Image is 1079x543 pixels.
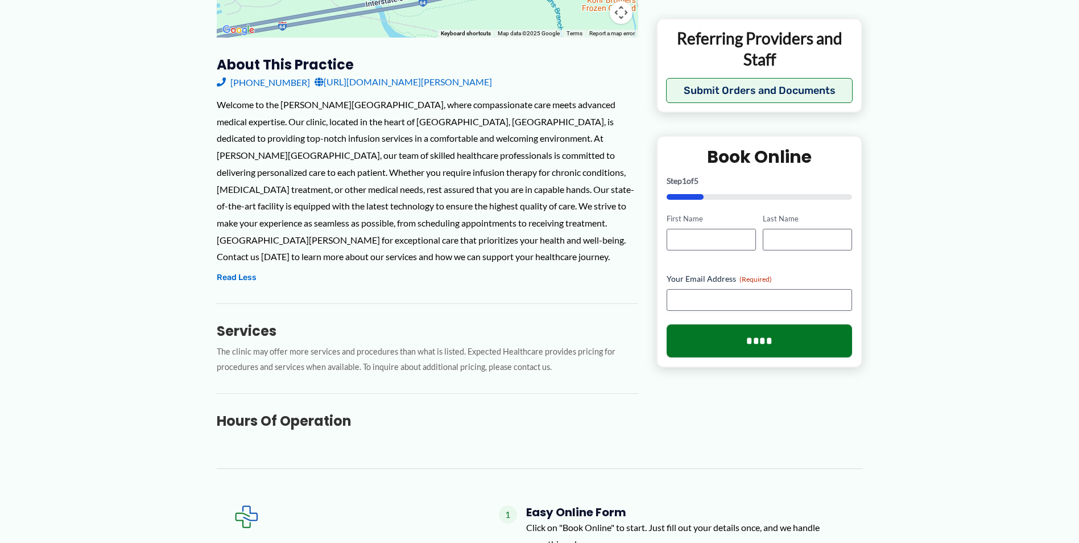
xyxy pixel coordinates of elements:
h2: Book Online [667,146,853,168]
h3: Services [217,322,638,340]
p: Referring Providers and Staff [666,28,853,69]
a: [URL][DOMAIN_NAME][PERSON_NAME] [315,73,492,90]
label: First Name [667,213,756,224]
div: Welcome to the [PERSON_NAME][GEOGRAPHIC_DATA], where compassionate care meets advanced medical ex... [217,96,638,265]
span: Map data ©2025 Google [498,30,560,36]
a: Open this area in Google Maps (opens a new window) [220,23,257,38]
label: Last Name [763,213,852,224]
h4: Easy Online Form [526,505,845,519]
button: Keyboard shortcuts [441,30,491,38]
span: 5 [694,176,698,186]
a: Report a map error [589,30,635,36]
button: Read Less [217,271,257,285]
h3: Hours of Operation [217,412,638,430]
a: [PHONE_NUMBER] [217,73,310,90]
span: 1 [499,505,517,524]
label: Your Email Address [667,273,853,284]
button: Map camera controls [610,1,632,24]
span: 1 [682,176,687,186]
img: Expected Healthcare Logo [235,505,258,528]
span: (Required) [739,274,772,283]
p: The clinic may offer more services and procedures than what is listed. Expected Healthcare provid... [217,344,638,375]
h3: About this practice [217,56,638,73]
button: Submit Orders and Documents [666,78,853,103]
a: Terms (opens in new tab) [567,30,582,36]
p: Step of [667,177,853,185]
img: Google [220,23,257,38]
